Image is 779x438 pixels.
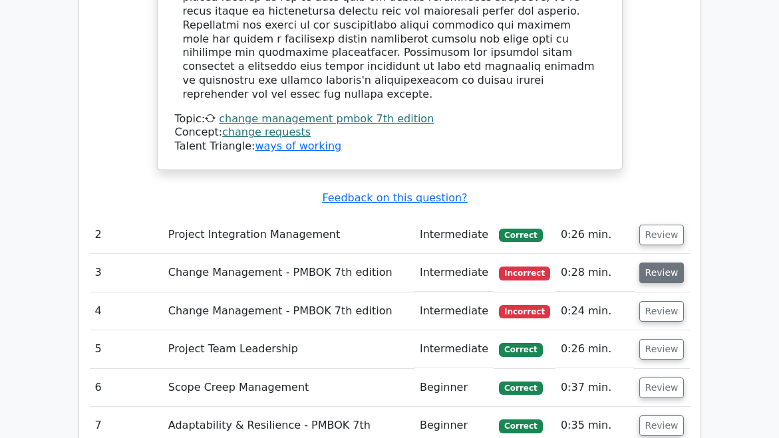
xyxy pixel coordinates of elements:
a: change management pmbok 7th edition [219,112,434,125]
td: 0:26 min. [555,216,634,254]
td: 3 [90,254,163,292]
span: Correct [499,382,542,395]
td: Scope Creep Management [163,369,414,407]
button: Review [639,225,685,245]
span: Incorrect [499,267,550,280]
button: Review [639,415,685,436]
div: Topic: [175,112,605,126]
td: 0:28 min. [555,254,634,292]
td: 0:26 min. [555,330,634,368]
td: Intermediate [414,292,494,330]
td: Change Management - PMBOK 7th edition [163,254,414,292]
span: Incorrect [499,305,550,318]
span: Correct [499,343,542,356]
td: Intermediate [414,330,494,368]
button: Review [639,339,685,360]
button: Review [639,378,685,398]
a: change requests [222,126,311,138]
td: Intermediate [414,216,494,254]
span: Correct [499,229,542,242]
button: Review [639,301,685,322]
td: Change Management - PMBOK 7th edition [163,292,414,330]
span: Correct [499,419,542,433]
td: 0:37 min. [555,369,634,407]
td: 5 [90,330,163,368]
td: Intermediate [414,254,494,292]
td: Project Team Leadership [163,330,414,368]
td: 2 [90,216,163,254]
td: Beginner [414,369,494,407]
a: ways of working [255,140,341,152]
div: Concept: [175,126,605,140]
td: Project Integration Management [163,216,414,254]
a: Feedback on this question? [322,191,467,204]
div: Talent Triangle: [175,112,605,154]
td: 4 [90,292,163,330]
td: 6 [90,369,163,407]
td: 0:24 min. [555,292,634,330]
button: Review [639,263,685,283]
